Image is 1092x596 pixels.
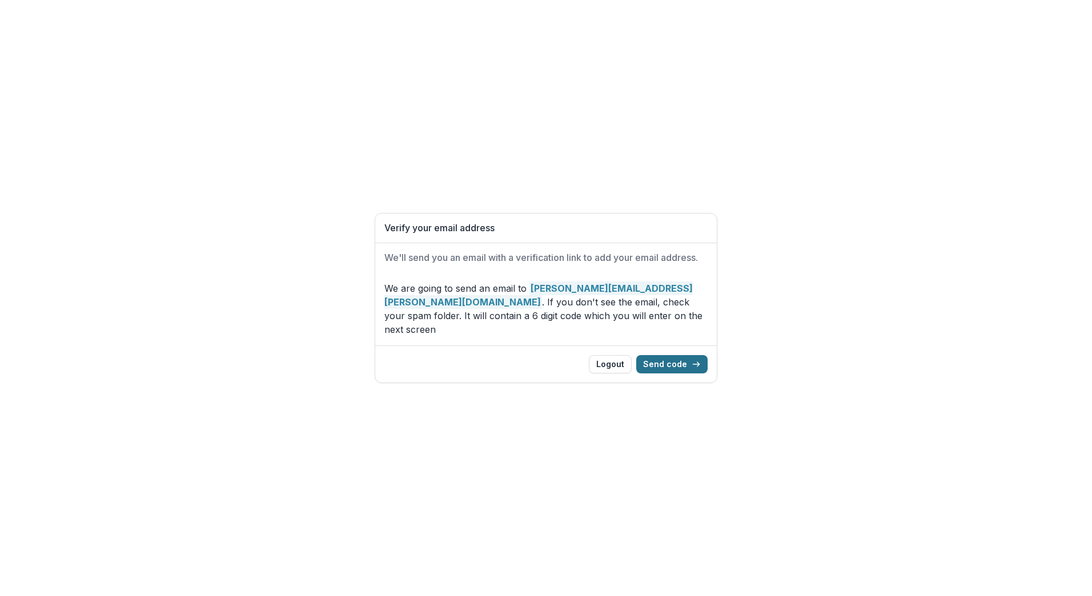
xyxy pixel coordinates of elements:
button: Logout [589,355,632,373]
h1: Verify your email address [384,223,708,233]
strong: [PERSON_NAME][EMAIL_ADDRESS][PERSON_NAME][DOMAIN_NAME] [384,281,693,309]
h2: We'll send you an email with a verification link to add your email address. [384,252,708,263]
p: We are going to send an email to . If you don't see the email, check your spam folder. It will co... [384,281,708,336]
button: Send code [636,355,708,373]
